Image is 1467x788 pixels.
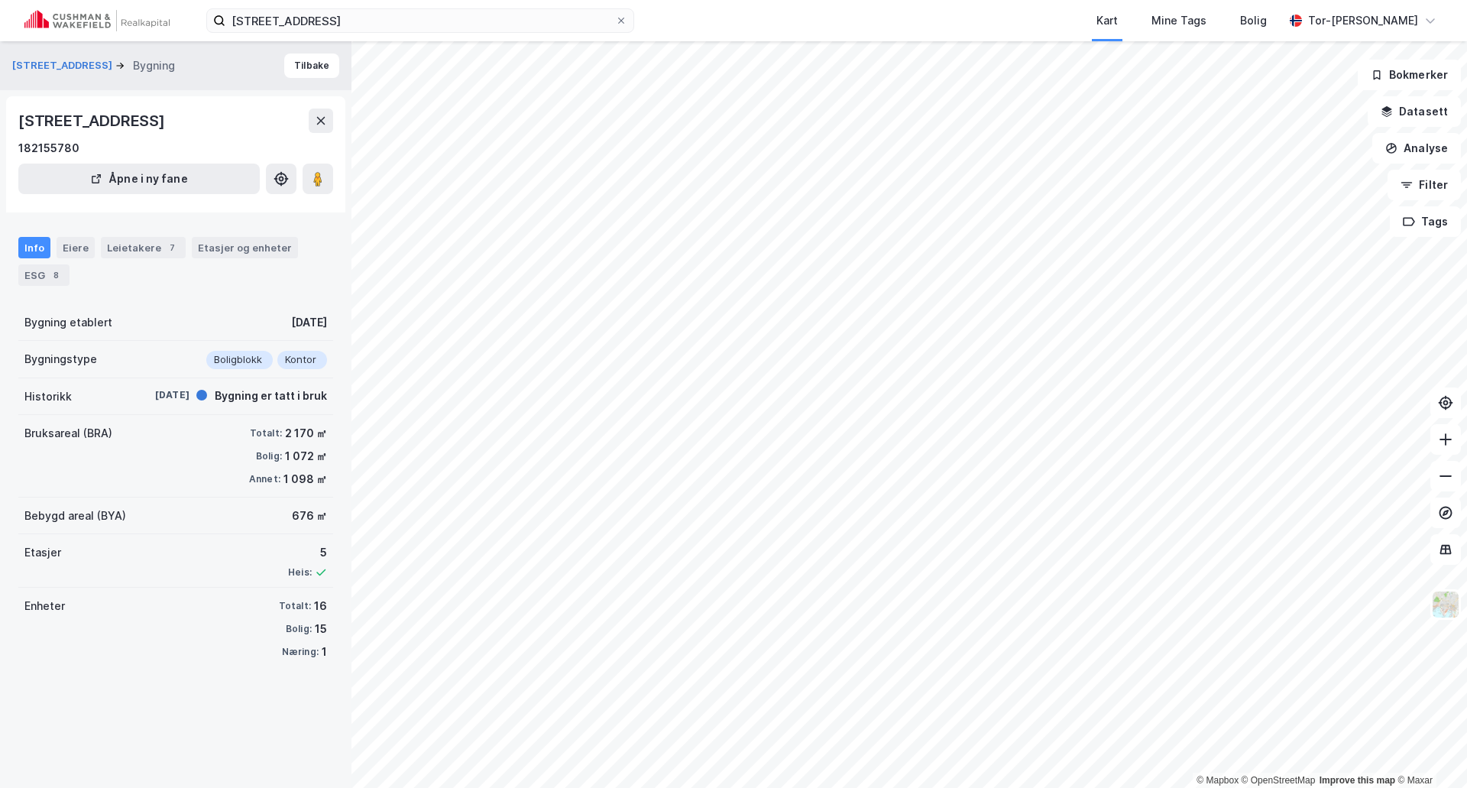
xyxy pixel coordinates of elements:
[1358,60,1461,90] button: Bokmerker
[1390,206,1461,237] button: Tags
[198,241,292,255] div: Etasjer og enheter
[18,139,79,157] div: 182155780
[292,507,327,525] div: 676 ㎡
[1391,715,1467,788] div: Kontrollprogram for chat
[1431,590,1460,619] img: Z
[24,424,112,443] div: Bruksareal (BRA)
[1308,11,1418,30] div: Tor-[PERSON_NAME]
[1151,11,1206,30] div: Mine Tags
[24,350,97,368] div: Bygningstype
[164,240,180,255] div: 7
[284,54,339,78] button: Tilbake
[1096,11,1118,30] div: Kart
[282,646,319,658] div: Næring:
[101,237,186,258] div: Leietakere
[285,424,327,443] div: 2 170 ㎡
[48,268,63,283] div: 8
[128,388,189,402] div: [DATE]
[24,543,61,562] div: Etasjer
[279,600,311,612] div: Totalt:
[314,597,327,615] div: 16
[315,620,327,638] div: 15
[1320,775,1395,786] a: Improve this map
[1242,775,1316,786] a: OpenStreetMap
[288,566,312,579] div: Heis:
[57,237,95,258] div: Eiere
[1372,133,1461,164] button: Analyse
[249,473,280,485] div: Annet:
[288,543,327,562] div: 5
[283,470,327,488] div: 1 098 ㎡
[285,447,327,465] div: 1 072 ㎡
[24,388,72,406] div: Historikk
[215,387,327,405] div: Bygning er tatt i bruk
[12,58,115,73] button: [STREET_ADDRESS]
[18,264,70,286] div: ESG
[1197,775,1239,786] a: Mapbox
[18,237,50,258] div: Info
[18,109,168,133] div: [STREET_ADDRESS]
[322,643,327,661] div: 1
[1388,170,1461,200] button: Filter
[24,10,170,31] img: cushman-wakefield-realkapital-logo.202ea83816669bd177139c58696a8fa1.svg
[256,450,282,462] div: Bolig:
[286,623,312,635] div: Bolig:
[133,57,175,75] div: Bygning
[250,427,282,439] div: Totalt:
[1391,715,1467,788] iframe: Chat Widget
[1368,96,1461,127] button: Datasett
[291,313,327,332] div: [DATE]
[24,313,112,332] div: Bygning etablert
[1240,11,1267,30] div: Bolig
[24,597,65,615] div: Enheter
[225,9,615,32] input: Søk på adresse, matrikkel, gårdeiere, leietakere eller personer
[24,507,126,525] div: Bebygd areal (BYA)
[18,164,260,194] button: Åpne i ny fane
